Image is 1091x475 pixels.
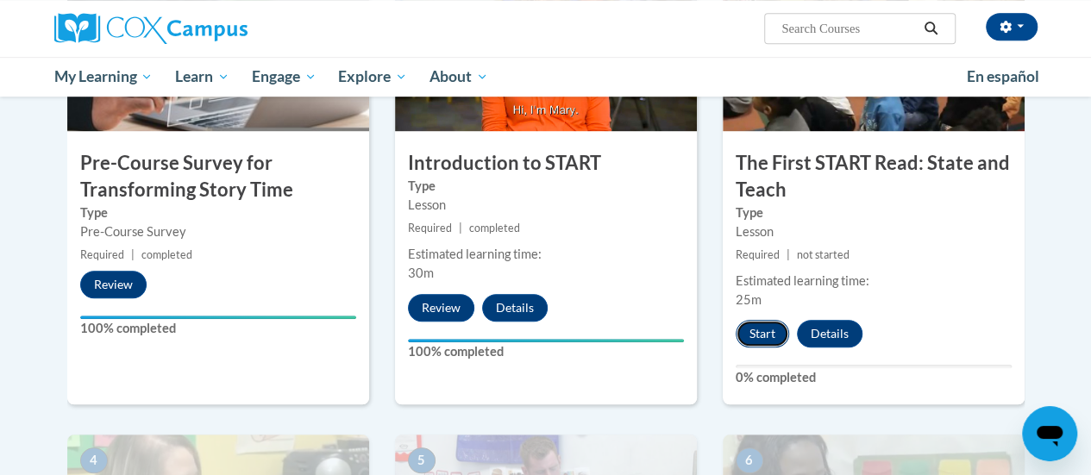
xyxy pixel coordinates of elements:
[736,272,1012,291] div: Estimated learning time:
[53,66,153,87] span: My Learning
[80,316,356,319] div: Your progress
[408,339,684,342] div: Your progress
[418,57,499,97] a: About
[80,203,356,222] label: Type
[80,447,108,473] span: 4
[80,222,356,241] div: Pre-Course Survey
[131,248,135,261] span: |
[787,248,790,261] span: |
[797,248,850,261] span: not started
[54,13,365,44] a: Cox Campus
[67,150,369,203] h3: Pre-Course Survey for Transforming Story Time
[80,248,124,261] span: Required
[459,222,462,234] span: |
[408,222,452,234] span: Required
[469,222,520,234] span: completed
[41,57,1050,97] div: Main menu
[141,248,192,261] span: completed
[797,320,862,347] button: Details
[956,59,1050,95] a: En español
[327,57,418,97] a: Explore
[80,271,147,298] button: Review
[395,150,697,177] h3: Introduction to START
[736,222,1012,241] div: Lesson
[736,292,762,307] span: 25m
[736,368,1012,387] label: 0% completed
[54,13,248,44] img: Cox Campus
[723,150,1025,203] h3: The First START Read: State and Teach
[408,266,434,280] span: 30m
[736,320,789,347] button: Start
[430,66,488,87] span: About
[918,18,944,39] button: Search
[252,66,317,87] span: Engage
[241,57,328,97] a: Engage
[80,319,356,338] label: 100% completed
[408,196,684,215] div: Lesson
[408,294,474,322] button: Review
[408,245,684,264] div: Estimated learning time:
[175,66,229,87] span: Learn
[164,57,241,97] a: Learn
[408,342,684,361] label: 100% completed
[408,177,684,196] label: Type
[967,67,1039,85] span: En español
[780,18,918,39] input: Search Courses
[482,294,548,322] button: Details
[1022,406,1077,461] iframe: Button to launch messaging window
[736,248,780,261] span: Required
[736,203,1012,222] label: Type
[736,447,763,473] span: 6
[408,447,436,473] span: 5
[986,13,1038,41] button: Account Settings
[338,66,407,87] span: Explore
[43,57,165,97] a: My Learning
